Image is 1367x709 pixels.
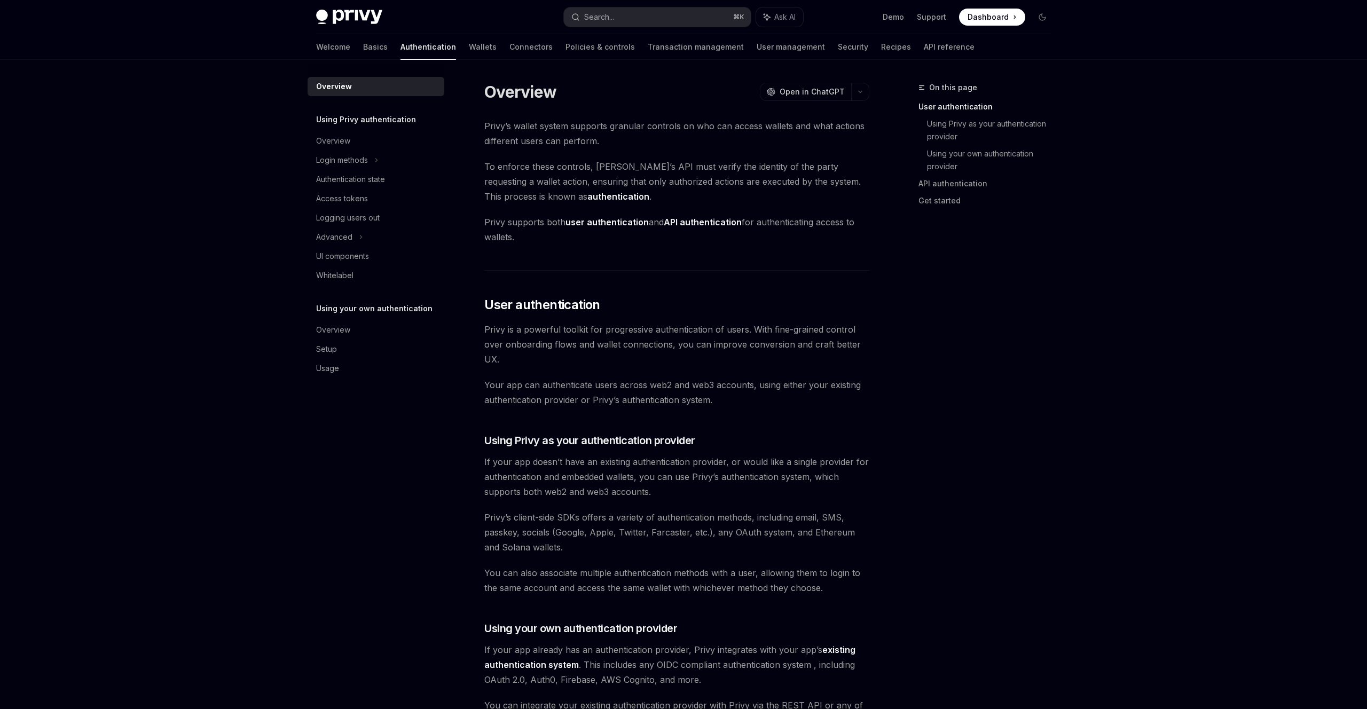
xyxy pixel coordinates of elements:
a: Demo [883,12,904,22]
div: Advanced [316,231,352,243]
a: Access tokens [308,189,444,208]
span: User authentication [484,296,600,313]
a: UI components [308,247,444,266]
div: Overview [316,135,350,147]
div: Whitelabel [316,269,353,282]
div: Authentication state [316,173,385,186]
span: Open in ChatGPT [780,86,845,97]
a: Wallets [469,34,497,60]
h5: Using Privy authentication [316,113,416,126]
div: Login methods [316,154,368,167]
a: Recipes [881,34,911,60]
div: Overview [316,324,350,336]
a: Overview [308,131,444,151]
span: Dashboard [968,12,1009,22]
a: Connectors [509,34,553,60]
a: User authentication [918,98,1059,115]
a: Security [838,34,868,60]
span: Privy is a powerful toolkit for progressive authentication of users. With fine-grained control ov... [484,322,869,367]
a: Using Privy as your authentication provider [927,115,1059,145]
strong: user authentication [565,217,649,227]
strong: authentication [587,191,649,202]
button: Open in ChatGPT [760,83,851,101]
span: If your app doesn’t have an existing authentication provider, or would like a single provider for... [484,454,869,499]
a: Authentication state [308,170,444,189]
a: Authentication [400,34,456,60]
div: Access tokens [316,192,368,205]
a: Welcome [316,34,350,60]
span: To enforce these controls, [PERSON_NAME]’s API must verify the identity of the party requesting a... [484,159,869,204]
span: Privy’s client-side SDKs offers a variety of authentication methods, including email, SMS, passke... [484,510,869,555]
span: Using your own authentication provider [484,621,677,636]
a: Basics [363,34,388,60]
span: Your app can authenticate users across web2 and web3 accounts, using either your existing authent... [484,377,869,407]
a: Setup [308,340,444,359]
div: Setup [316,343,337,356]
button: Search...⌘K [564,7,751,27]
a: Overview [308,320,444,340]
a: User management [757,34,825,60]
a: API reference [924,34,975,60]
button: Ask AI [756,7,803,27]
a: Support [917,12,946,22]
a: Usage [308,359,444,378]
a: Dashboard [959,9,1025,26]
span: If your app already has an authentication provider, Privy integrates with your app’s . This inclu... [484,642,869,687]
h1: Overview [484,82,556,101]
span: You can also associate multiple authentication methods with a user, allowing them to login to the... [484,565,869,595]
strong: API authentication [664,217,742,227]
span: Privy’s wallet system supports granular controls on who can access wallets and what actions diffe... [484,119,869,148]
div: Usage [316,362,339,375]
a: Logging users out [308,208,444,227]
div: Overview [316,80,352,93]
span: Ask AI [774,12,796,22]
a: Transaction management [648,34,744,60]
a: Overview [308,77,444,96]
img: dark logo [316,10,382,25]
a: Get started [918,192,1059,209]
span: Using Privy as your authentication provider [484,433,695,448]
span: Privy supports both and for authenticating access to wallets. [484,215,869,245]
span: On this page [929,81,977,94]
span: ⌘ K [733,13,744,21]
a: Using your own authentication provider [927,145,1059,175]
a: Policies & controls [565,34,635,60]
div: UI components [316,250,369,263]
button: Toggle dark mode [1034,9,1051,26]
h5: Using your own authentication [316,302,433,315]
div: Search... [584,11,614,23]
a: Whitelabel [308,266,444,285]
div: Logging users out [316,211,380,224]
a: API authentication [918,175,1059,192]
